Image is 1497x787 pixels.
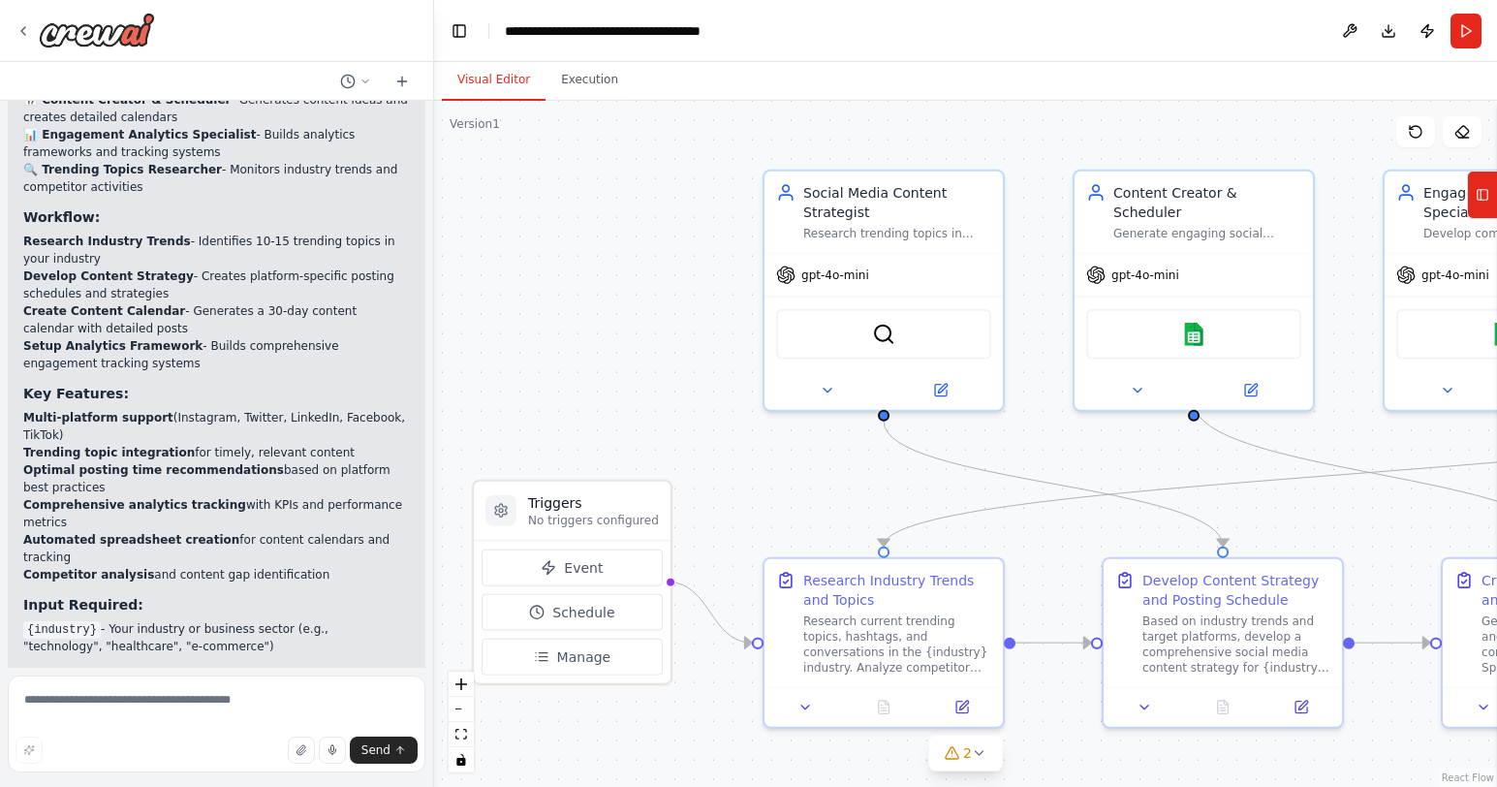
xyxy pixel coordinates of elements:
[1421,268,1489,283] span: gpt-4o-mini
[528,493,659,513] h3: Triggers
[803,226,991,241] div: Research trending topics in {industry}, analyze competitor content, and develop comprehensive con...
[23,126,410,161] li: - Builds analytics frameworks and tracking systems
[482,594,663,631] button: Schedule
[319,737,346,764] button: Click to speak your automation idea
[1015,633,1091,652] g: Edge from 6a6f4dab-0fef-4e1b-97d8-f8a8ec06a21a to d4699c66-c5fb-4494-b758-bc0161894ad0
[843,696,925,719] button: No output available
[669,573,752,653] g: Edge from triggers to 6a6f4dab-0fef-4e1b-97d8-f8a8ec06a21a
[803,614,991,676] div: Research current trending topics, hashtags, and conversations in the {industry} industry. Analyze...
[23,409,410,444] li: (Instagram, Twitter, LinkedIn, Facebook, TikTok)
[449,722,474,747] button: fit view
[23,463,284,477] strong: Optimal posting time recommendations
[564,558,603,578] span: Event
[449,697,474,722] button: zoom out
[23,339,203,353] strong: Setup Analytics Framework
[928,736,1003,771] button: 2
[23,209,100,225] strong: Workflow:
[505,21,776,41] nav: breadcrumb
[546,60,634,101] button: Execution
[23,233,410,268] li: - Identifies 10-15 trending topics in your industry
[23,446,195,459] strong: Trending topic integration
[1113,183,1301,222] div: Content Creator & Scheduler
[23,268,410,302] li: - Creates platform-specific posting schedules and strategies
[1182,323,1205,346] img: Google sheets
[23,161,410,196] li: - Monitors industry trends and competitor activities
[23,496,410,531] li: with KPIs and performance metrics
[361,742,390,758] span: Send
[23,620,410,655] li: - Your industry or business sector (e.g., "technology", "healthcare", "e-commerce")
[963,743,972,763] span: 2
[23,411,173,425] strong: Multi-platform support
[803,571,991,610] div: Research Industry Trends and Topics
[1196,379,1305,402] button: Open in side panel
[552,603,614,622] span: Schedule
[449,672,474,772] div: React Flow controls
[23,566,410,583] li: and content gap identification
[1182,696,1264,719] button: No output available
[1355,633,1430,652] g: Edge from d4699c66-c5fb-4494-b758-bc0161894ad0 to e0c50fea-cfb9-4ef2-b049-3fec0fe8679f
[763,557,1005,729] div: Research Industry Trends and TopicsResearch current trending topics, hashtags, and conversations ...
[23,337,410,372] li: - Builds comprehensive engagement tracking systems
[1102,557,1344,729] div: Develop Content Strategy and Posting ScheduleBased on industry trends and target platforms, devel...
[23,269,194,283] strong: Develop Content Strategy
[23,444,410,461] li: for timely, relevant content
[23,498,246,512] strong: Comprehensive analytics tracking
[350,737,418,764] button: Send
[446,17,473,45] button: Hide left sidebar
[803,183,991,222] div: Social Media Content Strategist
[1442,772,1494,783] a: React Flow attribution
[482,550,663,586] button: Event
[16,737,43,764] button: Improve this prompt
[763,170,1005,412] div: Social Media Content StrategistResearch trending topics in {industry}, analyze competitor content...
[23,304,185,318] strong: Create Content Calendar
[874,422,1232,547] g: Edge from 1d11fbdc-ee8a-4025-9f6c-a5362ec2ba38 to d4699c66-c5fb-4494-b758-bc0161894ad0
[23,128,256,142] strong: 📊 Engagement Analytics Specialist
[472,480,672,685] div: TriggersNo triggers configuredEventScheduleManage
[23,533,239,547] strong: Automated spreadsheet creation
[449,672,474,697] button: zoom in
[23,667,410,737] p: The crew will research current trends in your industry, develop platform-specific strategies, cre...
[482,639,663,676] button: Manage
[449,747,474,772] button: toggle interactivity
[23,386,129,401] strong: Key Features:
[872,323,895,346] img: SerperDevTool
[886,379,995,402] button: Open in side panel
[1142,571,1330,610] div: Develop Content Strategy and Posting Schedule
[1073,170,1315,412] div: Content Creator & SchedulerGenerate engaging social media content ideas, create detailed content ...
[23,91,410,126] li: - Generates content ideas and creates detailed calendars
[928,696,995,719] button: Open in side panel
[528,513,659,528] p: No triggers configured
[23,163,222,176] strong: 🔍 Trending Topics Researcher
[23,568,154,582] strong: Competitor analysis
[23,461,410,496] li: based on platform best practices
[23,235,191,248] strong: Research Industry Trends
[442,60,546,101] button: Visual Editor
[332,70,379,93] button: Switch to previous chat
[23,597,143,613] strong: Input Required:
[1113,226,1301,241] div: Generate engaging social media content ideas, create detailed content plans, and develop optimize...
[288,737,315,764] button: Upload files
[39,13,155,47] img: Logo
[1267,696,1334,719] button: Open in side panel
[387,70,418,93] button: Start a new chat
[23,531,410,566] li: for content calendars and tracking
[1111,268,1179,283] span: gpt-4o-mini
[1142,614,1330,676] div: Based on industry trends and target platforms, develop a comprehensive social media content strat...
[557,647,611,667] span: Manage
[450,116,500,132] div: Version 1
[801,268,869,283] span: gpt-4o-mini
[23,621,101,639] code: {industry}
[23,302,410,337] li: - Generates a 30-day content calendar with detailed posts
